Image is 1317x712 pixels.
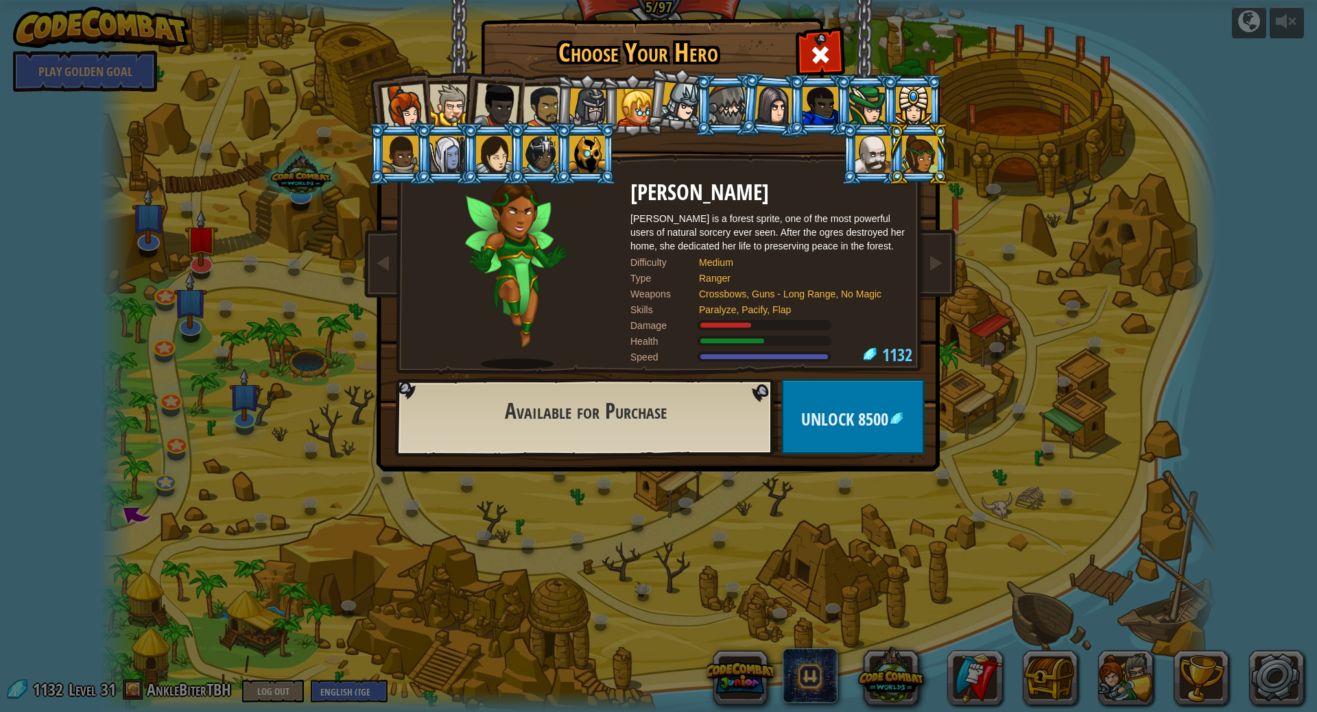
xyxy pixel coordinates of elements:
li: Arryn Stonewall [368,123,430,185]
div: Type [630,271,699,285]
div: Paralyze, Pacify, Flap [699,303,891,317]
h2: [PERSON_NAME] [630,181,905,205]
li: Naria of the Leaf [835,74,897,136]
li: Miss Hushbaum [602,74,663,136]
li: Gordon the Stalwart [788,74,850,136]
h2: Available for Purchase [427,400,744,423]
li: Amara Arrowhead [554,73,619,138]
div: Health [630,334,699,348]
li: Pender Spellbane [881,74,943,136]
span: Unlock [801,408,858,431]
li: Usara Master Wizard [508,123,570,185]
div: Ranger [699,271,891,285]
div: Deals 71% of listed Ranger weapon damage. [630,319,905,332]
div: [PERSON_NAME] is a forest sprite, one of the most powerful users of natural sorcery ever seen. Af... [630,212,905,253]
li: Captain Anya Weston [366,71,433,138]
li: Alejandro the Duelist [508,73,571,137]
div: Damage [630,319,699,332]
div: Weapons [630,287,699,301]
li: Sir Tharin Thunderfist [415,72,477,134]
li: Hattori Hanzō [645,66,713,134]
div: Speed [630,350,699,364]
img: language-selector-background.png [395,379,778,457]
h1: Choose Your Hero [484,38,792,67]
li: Lady Ida Justheart [459,69,526,136]
div: Gains 100% of listed Ranger armor health. [630,334,905,348]
li: Okar Stompfoot [841,123,903,185]
div: Moves at 16 meters per second. [630,350,905,364]
div: Skills [630,303,699,317]
li: Ritic the Cold [555,123,617,185]
li: Senick Steelclaw [695,74,757,136]
div: Difficulty [630,256,699,269]
button: Unlock8500 [781,379,925,454]
img: pixie-pose.png [465,181,567,369]
div: Medium [699,256,891,269]
span: 8500 [858,408,888,431]
li: Illia Shieldsmith [462,123,523,185]
li: Nalfar Cryptor [415,123,477,185]
li: Zana Woodheart [888,123,949,185]
div: Crossbows, Guns - Long Range, No Magic [699,287,891,301]
li: Omarn Brewstone [739,72,805,138]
